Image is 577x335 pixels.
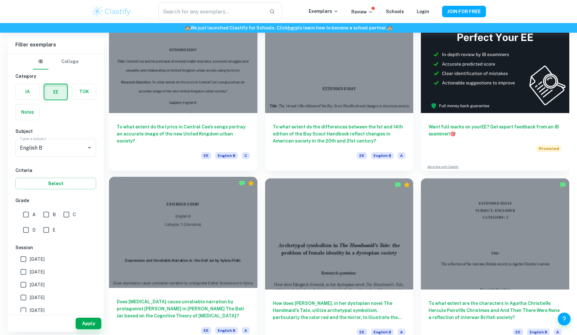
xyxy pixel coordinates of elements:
[85,143,94,152] button: Open
[395,182,401,188] img: Marked
[248,180,254,186] div: Premium
[15,73,96,80] h6: Category
[20,136,46,141] label: Type a subject
[109,2,257,171] a: To what extent do the lyrics in Central Cee's songs portray an accurate image of the new United K...
[185,25,190,30] span: 🏫
[536,145,562,152] span: Promoted
[421,2,569,171] a: Want full marks on yourEE? Get expert feedback from an IB examiner!PromotedAdvertise with Clastify
[32,211,36,218] span: A
[33,54,79,69] div: Filter type choice
[16,84,39,99] button: IA
[427,165,458,169] a: Advertise with Clastify
[30,294,45,301] span: [DATE]
[417,9,429,14] a: Login
[1,24,576,31] h6: We just launched Clastify for Schools. Click to learn how to become a school partner.
[357,152,367,159] span: EE
[30,256,45,263] span: [DATE]
[215,327,238,334] span: English B
[265,2,414,171] a: To what extent do the differences between the 1st and 14th edition of the Boy Scout Handbook refl...
[560,182,566,188] img: Marked
[72,84,96,99] button: TOK
[15,128,96,135] h6: Subject
[450,131,456,136] span: 🎯
[442,6,486,17] button: JOIN FOR FREE
[558,313,571,325] button: Help and Feedback
[117,298,250,319] h6: Does [MEDICAL_DATA] cause unreliable narration by protagonist [PERSON_NAME] in [PERSON_NAME] The ...
[429,123,562,137] h6: Want full marks on your EE ? Get expert feedback from an IB examiner!
[15,244,96,251] h6: Session
[8,36,104,54] h6: Filter exemplars
[429,300,562,321] h6: To what extent are the characters in Agatha Christie9s Hercule Poirot9s Christmas and And Then Th...
[73,211,76,218] span: C
[201,327,211,334] span: EE
[91,5,132,18] img: Clastify logo
[309,8,339,15] p: Exemplars
[76,318,101,329] button: Apply
[15,178,96,189] button: Select
[30,307,45,314] span: [DATE]
[201,152,211,159] span: EE
[53,226,55,233] span: E
[242,327,250,334] span: A
[386,9,404,14] a: Schools
[387,25,392,30] span: 🏫
[44,84,67,100] button: EE
[117,123,250,144] h6: To what extent do the lyrics in Central Cee's songs portray an accurate image of the new United K...
[15,197,96,204] h6: Grade
[397,152,406,159] span: A
[371,152,394,159] span: English B
[288,25,298,30] a: here
[242,152,250,159] span: C
[273,123,406,144] h6: To what extent do the differences between the 1st and 14th edition of the Boy Scout Handbook refl...
[33,54,48,69] button: IB
[15,167,96,174] h6: Criteria
[16,104,39,120] button: Notes
[53,211,56,218] span: B
[61,54,79,69] button: College
[239,180,245,186] img: Marked
[351,8,373,15] p: Review
[30,268,45,275] span: [DATE]
[30,281,45,288] span: [DATE]
[404,182,410,188] div: Premium
[273,300,406,321] h6: How does [PERSON_NAME], in her dystopian novel The Handmaid's Tale, utilize archetypal symbolism,...
[32,226,36,233] span: D
[421,2,569,113] img: Thumbnail
[158,3,264,20] input: Search for any exemplars...
[215,152,238,159] span: English B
